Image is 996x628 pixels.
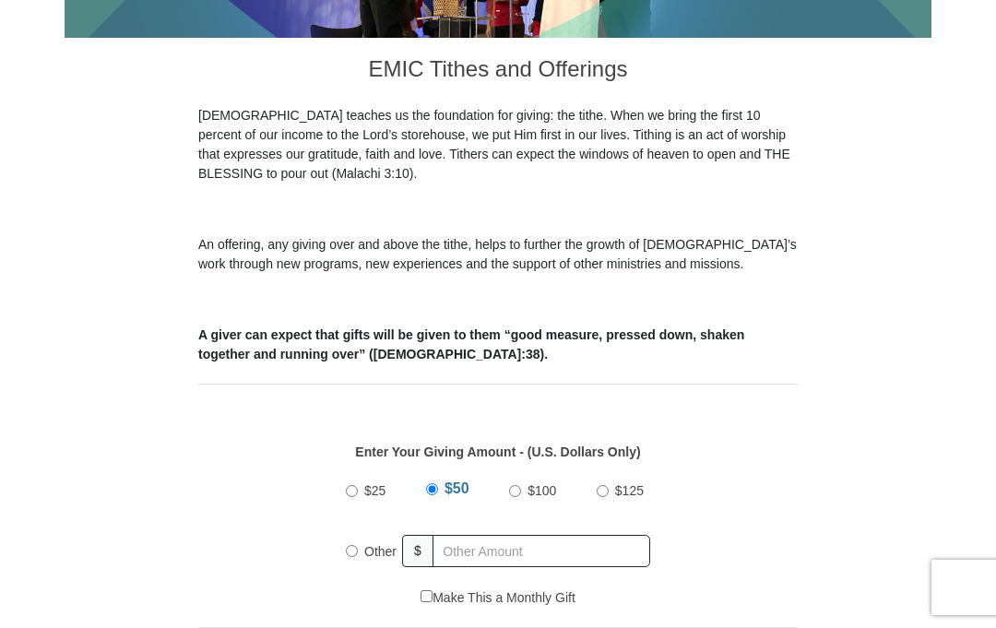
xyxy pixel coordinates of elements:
[421,590,433,602] input: Make This a Monthly Gift
[198,38,798,106] h3: EMIC Tithes and Offerings
[355,444,640,459] strong: Enter Your Giving Amount - (U.S. Dollars Only)
[364,483,385,498] span: $25
[433,535,650,567] input: Other Amount
[198,235,798,274] p: An offering, any giving over and above the tithe, helps to further the growth of [DEMOGRAPHIC_DAT...
[198,106,798,184] p: [DEMOGRAPHIC_DATA] teaches us the foundation for giving: the tithe. When we bring the first 10 pe...
[364,544,397,559] span: Other
[402,535,433,567] span: $
[445,480,469,496] span: $50
[615,483,644,498] span: $125
[198,327,744,361] b: A giver can expect that gifts will be given to them “good measure, pressed down, shaken together ...
[421,588,575,608] label: Make This a Monthly Gift
[528,483,556,498] span: $100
